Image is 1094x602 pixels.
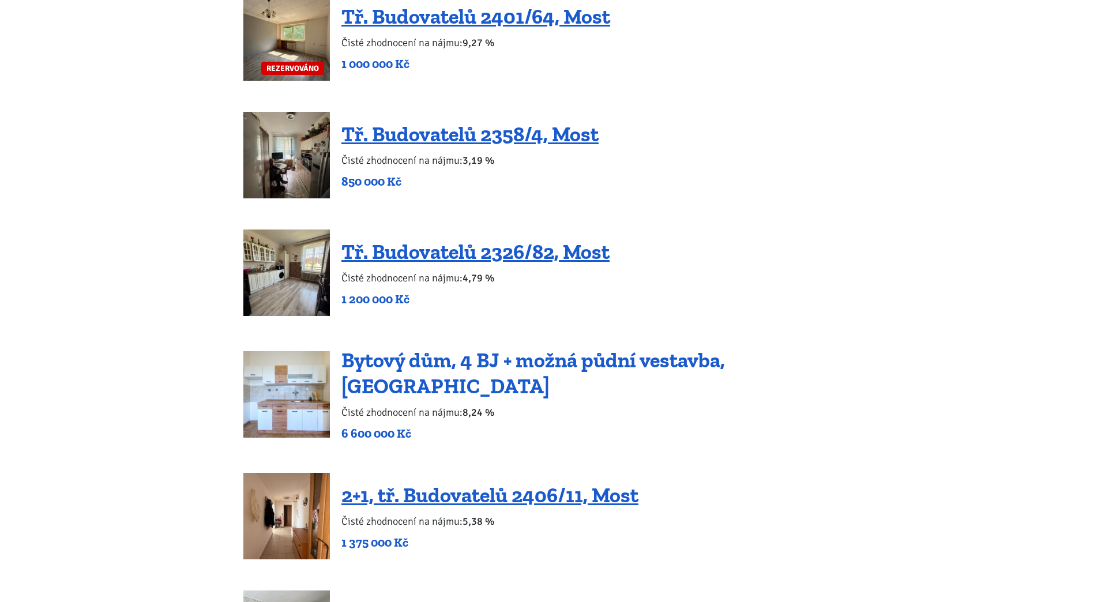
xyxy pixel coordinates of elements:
b: 9,27 % [463,36,494,49]
p: Čisté zhodnocení na nájmu: [341,404,851,420]
p: Čisté zhodnocení na nájmu: [341,513,638,529]
a: Tř. Budovatelů 2401/64, Most [341,4,610,29]
p: Čisté zhodnocení na nájmu: [341,152,599,168]
p: Čisté zhodnocení na nájmu: [341,270,610,286]
p: 1 375 000 Kč [341,535,638,551]
b: 5,38 % [463,515,494,528]
a: Bytový dům, 4 BJ + možná půdní vestavba, [GEOGRAPHIC_DATA] [341,348,725,398]
a: 2+1, tř. Budovatelů 2406/11, Most [341,483,638,507]
b: 3,19 % [463,154,494,167]
p: Čisté zhodnocení na nájmu: [341,35,610,51]
p: 1 200 000 Kč [341,291,610,307]
b: 8,24 % [463,406,494,419]
a: Tř. Budovatelů 2358/4, Most [341,122,599,146]
p: 850 000 Kč [341,174,599,190]
p: 1 000 000 Kč [341,56,610,72]
a: Tř. Budovatelů 2326/82, Most [341,239,610,264]
span: REZERVOVÁNO [261,62,324,75]
p: 6 600 000 Kč [341,426,851,442]
b: 4,79 % [463,272,494,284]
